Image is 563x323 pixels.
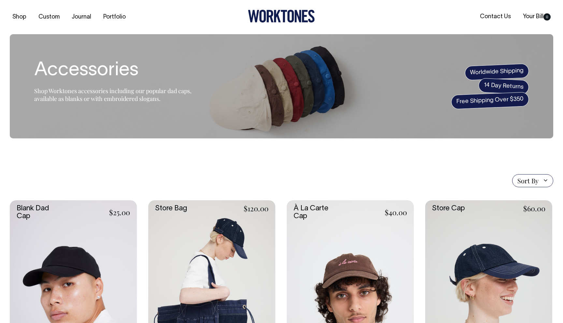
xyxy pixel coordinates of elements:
[34,87,192,103] span: Shop Worktones accessories including our popular dad caps, available as blanks or with embroidere...
[520,11,553,22] a: Your Bill0
[478,78,529,95] span: 14 Day Returns
[10,12,29,22] a: Shop
[451,92,529,109] span: Free Shipping Over $350
[101,12,128,22] a: Portfolio
[543,13,551,21] span: 0
[69,12,94,22] a: Journal
[465,63,529,80] span: Worldwide Shipping
[477,11,513,22] a: Contact Us
[36,12,62,22] a: Custom
[34,60,197,81] h1: Accessories
[517,177,539,185] span: Sort By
